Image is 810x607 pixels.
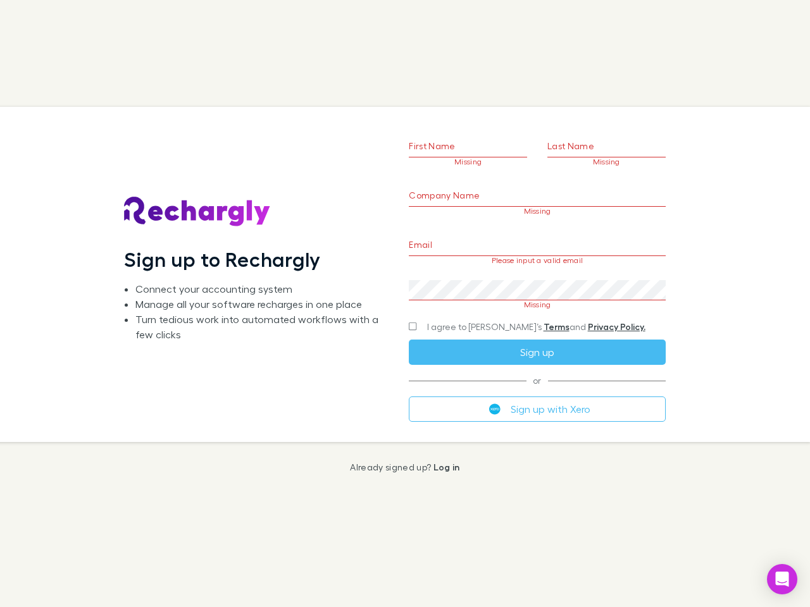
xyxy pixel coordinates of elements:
[409,396,665,422] button: Sign up with Xero
[588,321,645,332] a: Privacy Policy.
[350,462,459,472] p: Already signed up?
[409,300,665,309] p: Missing
[409,207,665,216] p: Missing
[489,403,501,415] img: Xero's logo
[547,157,666,166] p: Missing
[409,380,665,381] span: or
[427,321,645,333] span: I agree to [PERSON_NAME]’s and
[135,312,389,342] li: Turn tedious work into automated workflows with a few clicks
[409,256,665,265] p: Please input a valid email
[124,197,271,227] img: Rechargly's Logo
[433,462,460,472] a: Log in
[767,564,797,594] div: Open Intercom Messenger
[124,247,321,271] h1: Sign up to Rechargly
[544,321,570,332] a: Terms
[135,281,389,297] li: Connect your accounting system
[409,157,527,166] p: Missing
[409,340,665,365] button: Sign up
[135,297,389,312] li: Manage all your software recharges in one place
